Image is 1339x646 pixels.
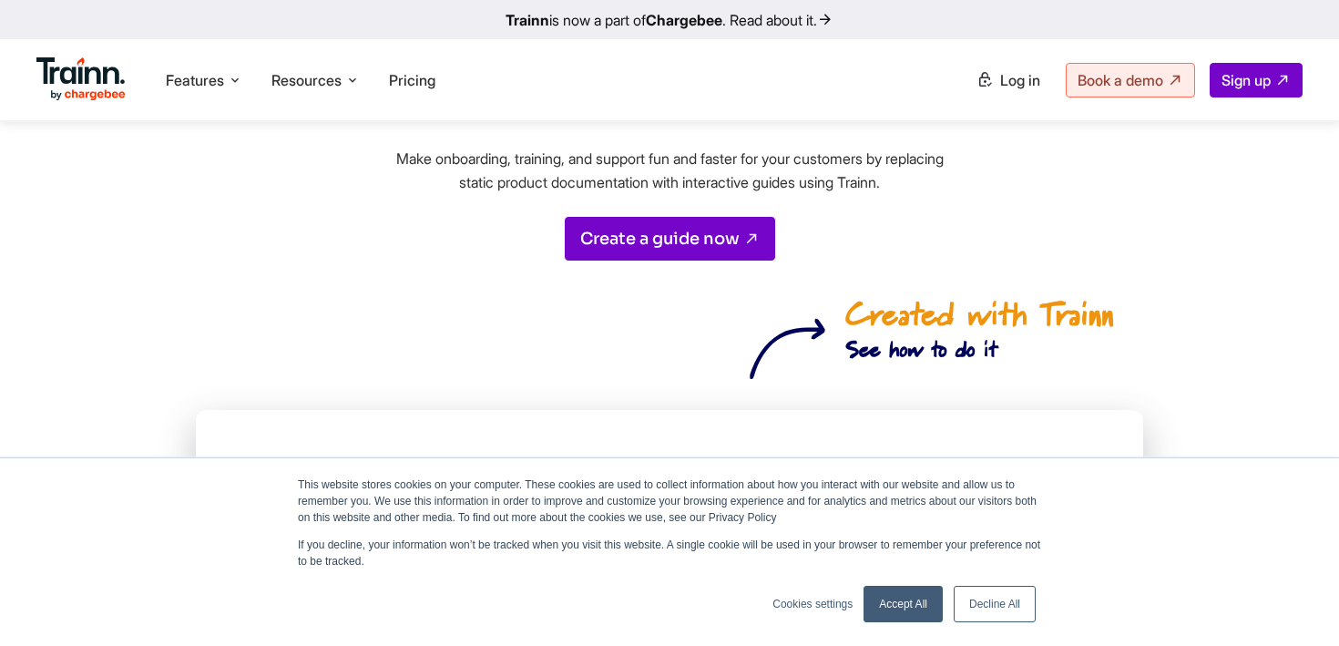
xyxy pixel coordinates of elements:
b: Trainn [506,11,549,29]
img: created_by_trainn | Interactive guides by trainn [750,290,1114,381]
a: Sign up [1210,63,1303,97]
p: If you decline, your information won’t be tracked when you visit this website. A single cookie wi... [298,537,1041,569]
span: Sign up [1221,71,1271,89]
span: Features [166,70,224,90]
span: Resources [271,70,342,90]
a: Accept All [864,586,943,622]
img: Trainn Logo [36,57,126,101]
span: Book a demo [1078,71,1163,89]
p: Make onboarding, training, and support fun and faster for your customers by replacing static prod... [378,148,961,194]
b: Chargebee [646,11,722,29]
a: Create a guide now [565,217,775,261]
a: Cookies settings [772,596,853,612]
a: Pricing [389,71,435,89]
a: Book a demo [1066,63,1195,97]
span: Log in [1000,71,1040,89]
a: Decline All [954,586,1036,622]
p: This website stores cookies on your computer. These cookies are used to collect information about... [298,477,1041,526]
a: Log in [966,64,1051,97]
